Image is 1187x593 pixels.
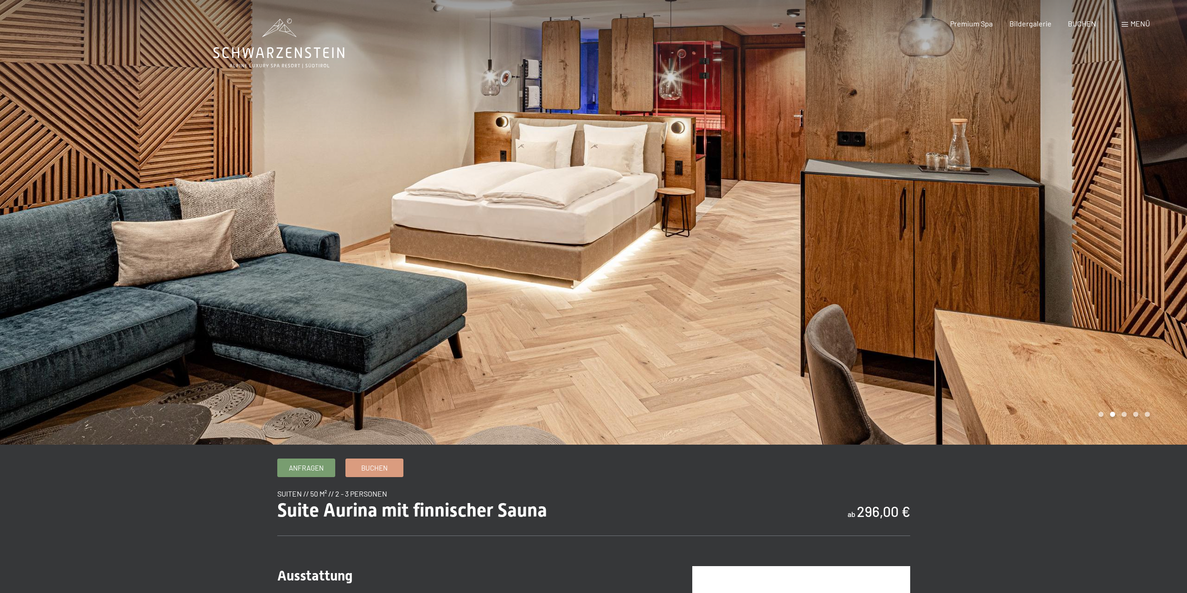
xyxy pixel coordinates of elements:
[277,489,387,498] span: Suiten // 50 m² // 2 - 3 Personen
[278,459,335,477] a: Anfragen
[950,19,993,28] a: Premium Spa
[1068,19,1096,28] a: BUCHEN
[1130,19,1150,28] span: Menü
[857,503,910,520] b: 296,00 €
[277,499,547,521] span: Suite Aurina mit finnischer Sauna
[289,463,324,473] span: Anfragen
[848,510,855,518] span: ab
[277,567,352,584] span: Ausstattung
[1009,19,1052,28] a: Bildergalerie
[361,463,388,473] span: Buchen
[346,459,403,477] a: Buchen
